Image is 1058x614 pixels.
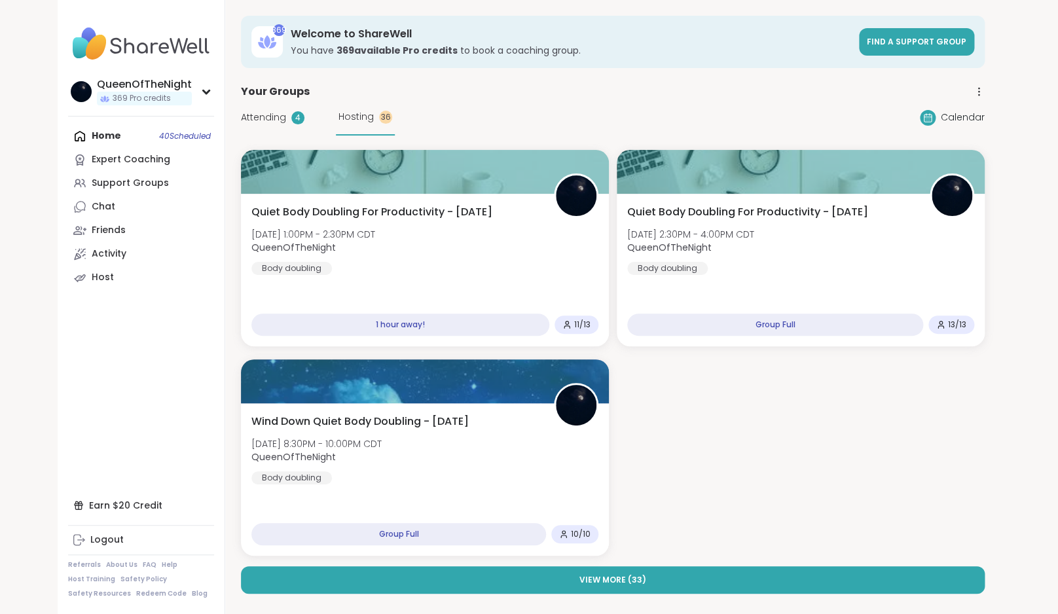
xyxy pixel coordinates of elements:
[273,24,285,36] div: 369
[556,385,596,425] img: QueenOfTheNight
[120,575,167,584] a: Safety Policy
[251,471,332,484] div: Body doubling
[68,219,214,242] a: Friends
[113,93,171,104] span: 369 Pro credits
[68,494,214,517] div: Earn $20 Credit
[291,44,851,57] h3: You have to book a coaching group.
[627,204,868,220] span: Quiet Body Doubling For Productivity - [DATE]
[251,262,332,275] div: Body doubling
[932,175,972,216] img: QueenOfTheNight
[627,314,923,336] div: Group Full
[241,111,286,124] span: Attending
[867,36,966,47] span: Find a support group
[92,271,114,284] div: Host
[251,228,375,241] span: [DATE] 1:00PM - 2:30PM CDT
[941,111,985,124] span: Calendar
[68,528,214,552] a: Logout
[251,414,469,429] span: Wind Down Quiet Body Doubling - [DATE]
[338,110,374,124] span: Hosting
[68,148,214,172] a: Expert Coaching
[68,195,214,219] a: Chat
[92,247,126,261] div: Activity
[337,44,458,57] b: 369 available Pro credit s
[92,177,169,190] div: Support Groups
[90,533,124,547] div: Logout
[574,319,591,330] span: 11 / 13
[291,111,304,124] div: 4
[136,589,187,598] a: Redeem Code
[97,77,192,92] div: QueenOfTheNight
[162,560,177,569] a: Help
[68,589,131,598] a: Safety Resources
[192,589,208,598] a: Blog
[92,224,126,237] div: Friends
[579,574,646,586] span: View More ( 33 )
[251,523,546,545] div: Group Full
[948,319,966,330] span: 13 / 13
[251,314,549,336] div: 1 hour away!
[143,560,156,569] a: FAQ
[92,200,115,213] div: Chat
[68,172,214,195] a: Support Groups
[68,21,214,67] img: ShareWell Nav Logo
[251,450,336,463] b: QueenOfTheNight
[241,566,985,594] button: View More (33)
[251,241,336,254] b: QueenOfTheNight
[251,204,492,220] span: Quiet Body Doubling For Productivity - [DATE]
[68,560,101,569] a: Referrals
[859,28,974,56] a: Find a support group
[627,241,712,254] b: QueenOfTheNight
[251,437,382,450] span: [DATE] 8:30PM - 10:00PM CDT
[241,84,310,99] span: Your Groups
[106,560,137,569] a: About Us
[68,266,214,289] a: Host
[379,111,392,124] div: 36
[556,175,596,216] img: QueenOfTheNight
[627,262,708,275] div: Body doubling
[68,575,115,584] a: Host Training
[68,242,214,266] a: Activity
[627,228,754,241] span: [DATE] 2:30PM - 4:00PM CDT
[92,153,170,166] div: Expert Coaching
[291,27,851,41] h3: Welcome to ShareWell
[71,81,92,102] img: QueenOfTheNight
[571,529,591,539] span: 10 / 10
